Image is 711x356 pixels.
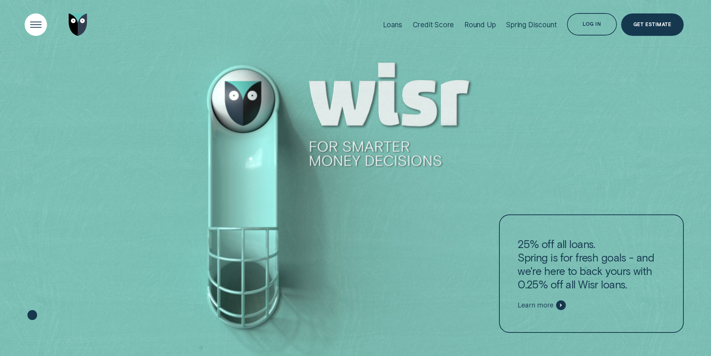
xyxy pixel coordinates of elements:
[69,13,87,36] img: Wisr
[413,21,454,29] div: Credit Score
[518,237,665,291] p: 25% off all loans. Spring is for fresh goals - and we're here to back yours with 0.25% off all Wi...
[621,13,684,36] a: Get Estimate
[383,21,402,29] div: Loans
[499,214,683,333] a: 25% off all loans.Spring is for fresh goals - and we're here to back yours with 0.25% off all Wis...
[464,21,496,29] div: Round Up
[518,301,553,309] span: Learn more
[567,13,617,35] button: Log in
[25,13,47,36] button: Open Menu
[506,21,556,29] div: Spring Discount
